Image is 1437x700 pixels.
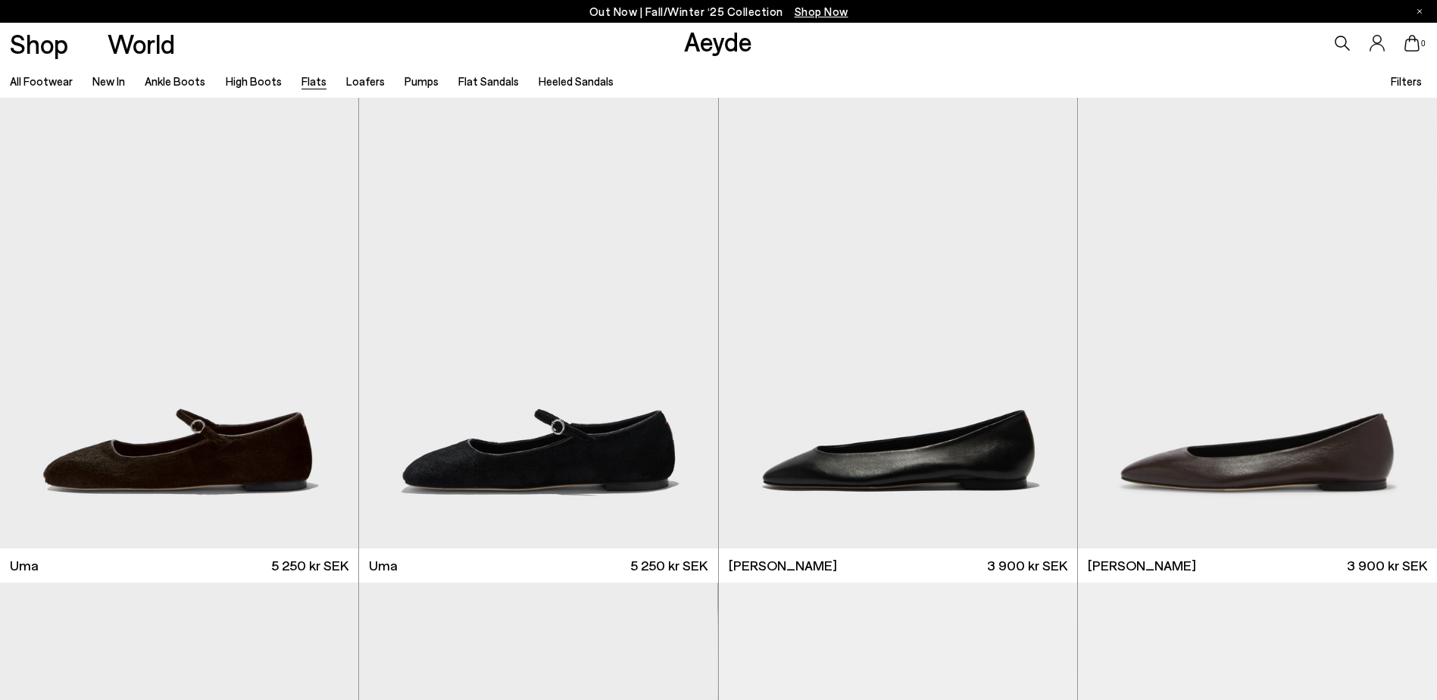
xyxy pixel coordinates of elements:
a: Heeled Sandals [539,74,614,88]
a: 6 / 6 1 / 6 2 / 6 3 / 6 4 / 6 5 / 6 6 / 6 1 / 6 Next slide Previous slide [1078,98,1437,548]
span: 5 250 kr SEK [630,556,708,575]
a: Shop [10,30,68,57]
span: Uma [369,556,398,575]
a: Flats [301,74,326,88]
a: Loafers [346,74,385,88]
img: Ellie Almond-Toe Flats [1078,98,1437,548]
span: Uma [10,556,39,575]
a: Flat Sandals [458,74,519,88]
p: Out Now | Fall/Winter ‘25 Collection [589,2,848,21]
a: High Boots [226,74,282,88]
span: Filters [1391,74,1422,88]
span: Navigate to /collections/new-in [795,5,848,18]
span: 3 900 kr SEK [1347,556,1427,575]
span: [PERSON_NAME] [729,556,837,575]
a: [PERSON_NAME] 3 900 kr SEK [719,548,1077,583]
img: Ellie Almond-Toe Flats [719,98,1077,548]
span: 3 900 kr SEK [987,556,1067,575]
a: Pumps [405,74,439,88]
div: 1 / 6 [1078,98,1437,548]
a: New In [92,74,125,88]
a: All Footwear [10,74,73,88]
a: Aeyde [684,25,752,57]
span: 5 250 kr SEK [271,556,348,575]
a: Ankle Boots [145,74,205,88]
a: Uma 5 250 kr SEK [359,548,717,583]
a: 0 [1404,35,1420,52]
img: Uma Ponyhair Flats [359,98,717,548]
span: 0 [1420,39,1427,48]
a: World [108,30,175,57]
span: [PERSON_NAME] [1088,556,1196,575]
a: [PERSON_NAME] 3 900 kr SEK [1078,548,1437,583]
